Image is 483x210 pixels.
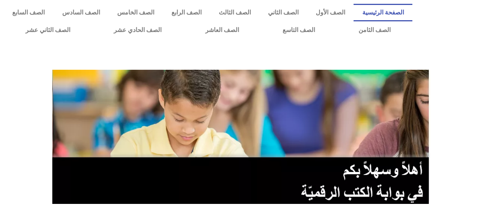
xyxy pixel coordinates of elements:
a: الصف الخامس [108,4,163,21]
a: الصفحة الرئيسية [354,4,412,21]
a: الصف الرابع [163,4,210,21]
a: الصف الثامن [337,21,412,39]
a: الصف السادس [53,4,108,21]
a: الصف السابع [4,4,53,21]
a: الصف الأول [307,4,354,21]
a: الصف الثاني عشر [4,21,92,39]
a: الصف الثاني [259,4,307,21]
a: الصف الثالث [210,4,259,21]
a: الصف التاسع [261,21,337,39]
a: الصف الحادي عشر [92,21,183,39]
a: الصف العاشر [184,21,261,39]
